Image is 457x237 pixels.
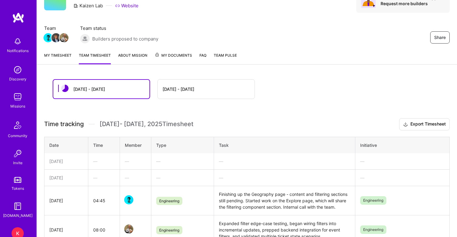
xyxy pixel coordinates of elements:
[3,212,33,219] div: [DOMAIN_NAME]
[51,33,61,42] img: Team Member Avatar
[214,53,237,58] span: Team Pulse
[73,3,78,8] i: icon CompanyGray
[73,2,103,9] div: Kaizen Lab
[125,195,133,205] a: Team Member Avatar
[360,175,445,181] div: —
[12,35,24,48] img: bell
[12,185,24,192] div: Tokens
[7,48,29,54] div: Notifications
[120,137,151,153] th: Member
[60,33,68,43] a: Team Member Avatar
[59,33,69,42] img: Team Member Avatar
[151,137,214,153] th: Type
[93,175,114,181] div: —
[156,175,209,181] div: —
[214,137,355,153] th: Task
[49,227,83,233] div: [DATE]
[12,12,24,23] img: logo
[12,91,24,103] img: teamwork
[80,34,90,44] img: Builders proposed to company
[199,52,206,64] a: FAQ
[49,175,83,181] div: [DATE]
[115,2,139,9] a: Website
[8,133,27,139] div: Community
[155,52,192,64] a: My Documents
[12,200,24,212] img: guide book
[155,52,192,59] span: My Documents
[434,34,446,41] span: Share
[403,121,408,128] i: icon Download
[44,33,52,43] a: Team Member Avatar
[14,177,21,183] img: tokens
[163,86,194,92] div: [DATE] - [DATE]
[360,225,386,234] span: Engineering
[49,158,83,164] div: [DATE]
[79,52,111,64] a: Team timesheet
[156,197,182,205] span: Engineering
[44,25,68,31] span: Team
[92,36,158,42] span: Builders proposed to company
[9,76,26,82] div: Discovery
[124,225,133,234] img: Team Member Avatar
[118,52,147,64] a: About Mission
[88,137,120,153] th: Time
[214,186,355,215] td: Finishing up the Geography page - content and filtering sections still pending. Started work on t...
[80,25,158,31] span: Team status
[73,86,105,92] div: [DATE] - [DATE]
[12,147,24,160] img: Invite
[10,103,25,109] div: Missions
[44,120,84,128] span: Time tracking
[44,33,53,42] img: Team Member Avatar
[44,137,88,153] th: Date
[219,158,350,164] div: —
[100,120,193,128] span: [DATE] - [DATE] , 2025 Timesheet
[125,158,146,164] div: —
[12,64,24,76] img: discovery
[381,1,445,6] div: Request more builders
[125,175,146,181] div: —
[156,158,209,164] div: —
[49,197,83,204] div: [DATE]
[44,52,72,64] a: My timesheet
[13,160,23,166] div: Invite
[156,226,182,234] span: Engineering
[124,195,133,204] img: Team Member Avatar
[360,158,445,164] div: —
[93,158,114,164] div: —
[61,85,69,92] img: status icon
[430,31,450,44] button: Share
[10,118,25,133] img: Community
[214,52,237,64] a: Team Pulse
[52,33,60,43] a: Team Member Avatar
[125,224,133,234] a: Team Member Avatar
[355,137,450,153] th: Initiative
[399,118,450,130] button: Export Timesheet
[360,196,386,205] span: Engineering
[219,175,350,181] div: —
[88,186,120,215] td: 04:45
